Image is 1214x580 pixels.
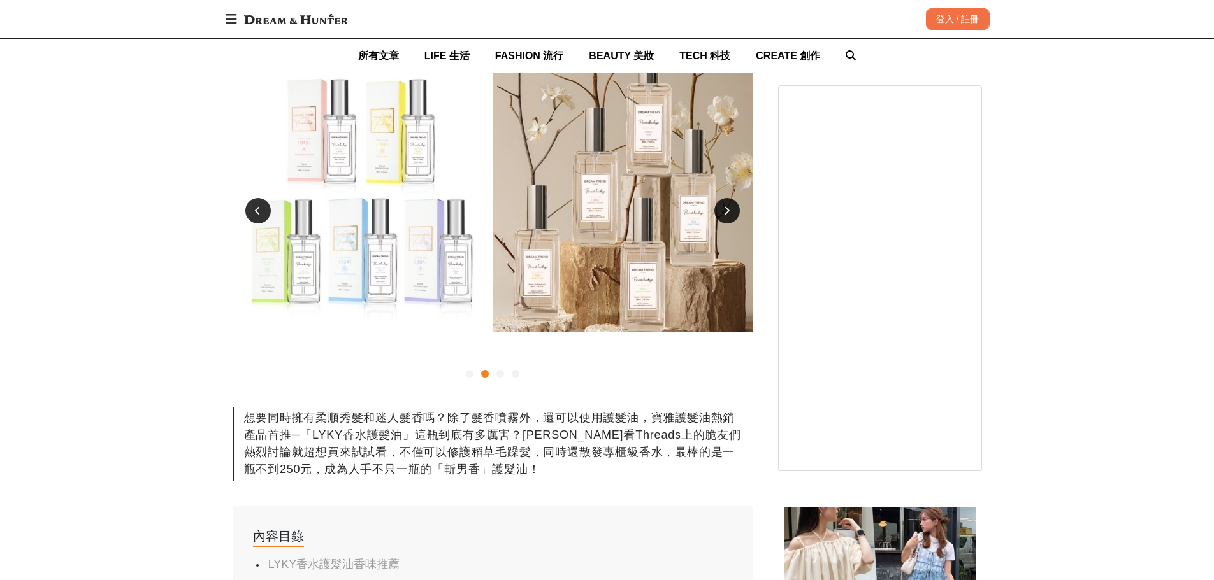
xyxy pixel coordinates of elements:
span: TECH 科技 [679,50,730,61]
a: LYKY香水護髮油香味推薦 [268,558,400,570]
a: CREATE 創作 [756,39,820,73]
span: BEAUTY 美妝 [589,50,654,61]
a: TECH 科技 [679,39,730,73]
span: LIFE 生活 [424,50,470,61]
div: 登入 / 註冊 [926,8,990,30]
span: CREATE 創作 [756,50,820,61]
a: BEAUTY 美妝 [589,39,654,73]
div: 想要同時擁有柔順秀髮和迷人髮香嗎？除了髮香噴霧外，還可以使用護髮油，寶雅護髮油熱銷產品首推─「LYKY香水護髮油」這瓶到底有多厲害？[PERSON_NAME]看Threads上的脆友們熱烈討論就... [233,407,753,481]
a: 所有文章 [358,39,399,73]
span: FASHION 流行 [495,50,564,61]
a: FASHION 流行 [495,39,564,73]
span: 所有文章 [358,50,399,61]
img: Dream & Hunter [238,8,354,31]
div: 內容目錄 [253,527,304,547]
img: 1e8baaf5-7f52-4500-b0f7-6a2e46382080.jpg [233,40,753,332]
a: LIFE 生活 [424,39,470,73]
